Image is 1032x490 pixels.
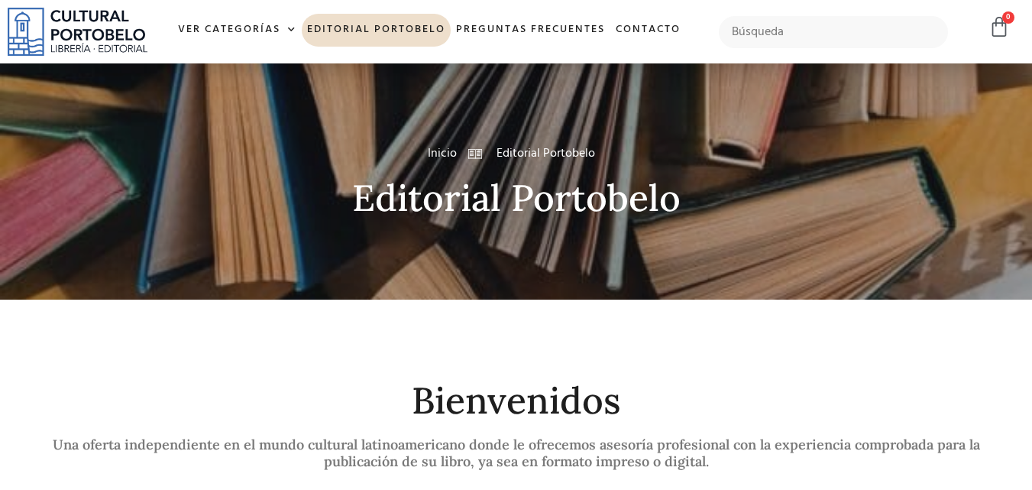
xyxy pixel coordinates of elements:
[493,144,595,163] span: Editorial Portobelo
[35,381,998,421] h2: Bienvenidos
[35,178,998,219] h2: Editorial Portobelo
[1002,11,1014,24] span: 0
[35,436,998,469] h2: Una oferta independiente en el mundo cultural latinoamericano donde le ofrecemos asesoría profesi...
[302,14,451,47] a: Editorial Portobelo
[719,16,949,48] input: Búsqueda
[610,14,686,47] a: Contacto
[173,14,302,47] a: Ver Categorías
[428,144,457,163] a: Inicio
[988,16,1010,38] a: 0
[451,14,610,47] a: Preguntas frecuentes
